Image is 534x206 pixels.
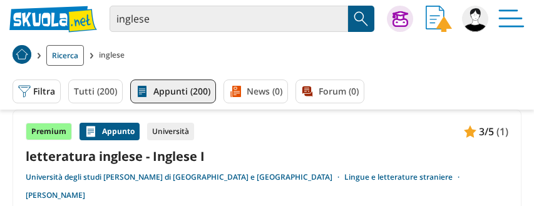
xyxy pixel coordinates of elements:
[80,123,140,140] div: Appunto
[344,172,465,182] a: Lingue e letterature straniere
[464,125,476,138] img: Appunti contenuto
[68,80,123,103] a: Tutti (200)
[496,123,508,140] span: (1)
[130,80,216,103] a: Appunti (200)
[46,45,84,66] a: Ricerca
[13,80,61,103] button: Filtra
[26,123,72,140] div: Premium
[18,85,31,98] img: Filtra filtri mobile
[26,148,508,165] a: letteratura inglese - Inglese I
[26,172,344,182] a: Università degli studi [PERSON_NAME] di [GEOGRAPHIC_DATA] e [GEOGRAPHIC_DATA]
[352,9,371,28] img: Cerca appunti, riassunti o versioni
[13,45,31,66] a: Home
[110,6,348,32] input: Cerca appunti, riassunti o versioni
[348,6,374,32] button: Search Button
[479,123,494,140] span: 3/5
[136,85,148,98] img: Appunti filtro contenuto attivo
[26,190,85,200] a: [PERSON_NAME]
[99,45,130,66] span: inglese
[147,123,194,140] div: Università
[462,6,488,32] img: francescsa1232
[13,45,31,64] img: Home
[85,125,97,138] img: Appunti contenuto
[426,6,452,32] img: Invia appunto
[498,6,525,32] img: Menù
[393,11,408,27] img: Chiedi Tutor AI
